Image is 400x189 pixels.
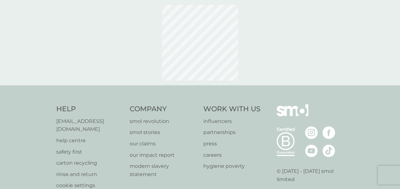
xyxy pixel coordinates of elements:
img: visit the smol Tiktok page [323,144,335,157]
a: modern slavery statement [130,162,197,178]
h4: Help [56,104,124,114]
img: visit the smol Facebook page [323,126,335,139]
img: smol [277,104,308,126]
p: © [DATE] - [DATE] smol limited [277,167,344,183]
a: smol revolution [130,117,197,125]
a: rinse and return [56,170,124,179]
h4: Company [130,104,197,114]
a: hygiene poverty [203,162,261,170]
img: visit the smol Instagram page [305,126,318,139]
h4: Work With Us [203,104,261,114]
a: partnerships [203,128,261,137]
a: help centre [56,137,124,145]
a: smol stories [130,128,197,137]
a: influencers [203,117,261,125]
a: press [203,140,261,148]
a: safety first [56,148,124,156]
a: carton recycling [56,159,124,167]
img: visit the smol Youtube page [305,144,318,157]
a: careers [203,151,261,159]
a: [EMAIL_ADDRESS][DOMAIN_NAME] [56,117,124,133]
a: our claims [130,140,197,148]
a: our impact report [130,151,197,159]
